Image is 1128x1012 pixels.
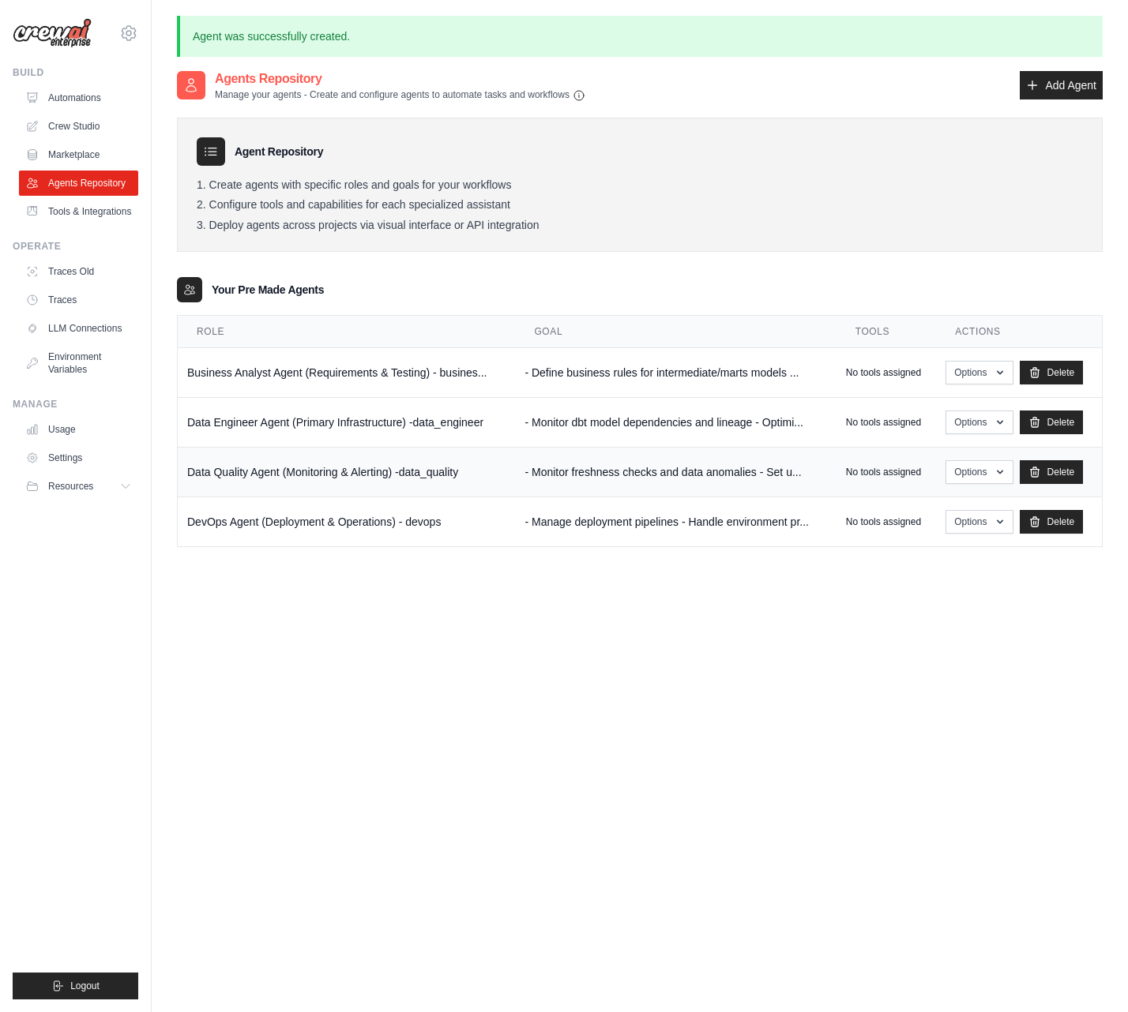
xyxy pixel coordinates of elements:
[70,980,100,992] span: Logout
[19,199,138,224] a: Tools & Integrations
[946,460,1013,484] button: Options
[178,398,515,448] td: Data Engineer Agent (Primary Infrastructure) -data_engineer
[178,448,515,497] td: Data Quality Agent (Monitoring & Alerting) -data_quality
[215,88,585,102] p: Manage your agents - Create and configure agents to automate tasks and workflows
[19,171,138,196] a: Agents Repository
[846,466,921,478] p: No tools assigned
[13,240,138,253] div: Operate
[19,85,138,111] a: Automations
[515,348,836,398] td: - Define business rules for intermediate/marts models ...
[197,198,1083,212] li: Configure tools and capabilities for each specialized assistant
[19,114,138,139] a: Crew Studio
[19,417,138,442] a: Usage
[837,316,936,348] th: Tools
[13,973,138,999] button: Logout
[515,398,836,448] td: - Monitor dbt model dependencies and lineage - Optimi...
[178,348,515,398] td: Business Analyst Agent (Requirements & Testing) - busines...
[19,474,138,499] button: Resources
[19,445,138,470] a: Settings
[846,366,921,379] p: No tools assigned
[19,142,138,167] a: Marketplace
[946,361,1013,384] button: Options
[215,69,585,88] h2: Agents Repository
[1020,361,1084,384] a: Delete
[13,18,92,48] img: Logo
[177,16,1103,57] p: Agent was successfully created.
[515,497,836,547] td: - Manage deployment pipelines - Handle environment pr...
[19,259,138,284] a: Traces Old
[13,398,138,410] div: Manage
[19,316,138,341] a: LLM Connections
[197,219,1083,233] li: Deploy agents across projects via visual interface or API integration
[19,344,138,382] a: Environment Variables
[178,497,515,547] td: DevOps Agent (Deployment & Operations) - devops
[235,144,323,159] h3: Agent Repository
[1020,71,1103,99] a: Add Agent
[946,410,1013,434] button: Options
[515,448,836,497] td: - Monitor freshness checks and data anomalies - Set u...
[197,178,1083,193] li: Create agents with specific roles and goals for your workflows
[515,316,836,348] th: Goal
[1020,410,1084,434] a: Delete
[212,282,324,298] h3: Your Pre Made Agents
[946,510,1013,534] button: Options
[1020,460,1084,484] a: Delete
[19,287,138,313] a: Traces
[1020,510,1084,534] a: Delete
[48,480,93,493] span: Resources
[178,316,515,348] th: Role
[846,416,921,429] p: No tools assigned
[13,66,138,79] div: Build
[846,515,921,528] p: No tools assigned
[936,316,1102,348] th: Actions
